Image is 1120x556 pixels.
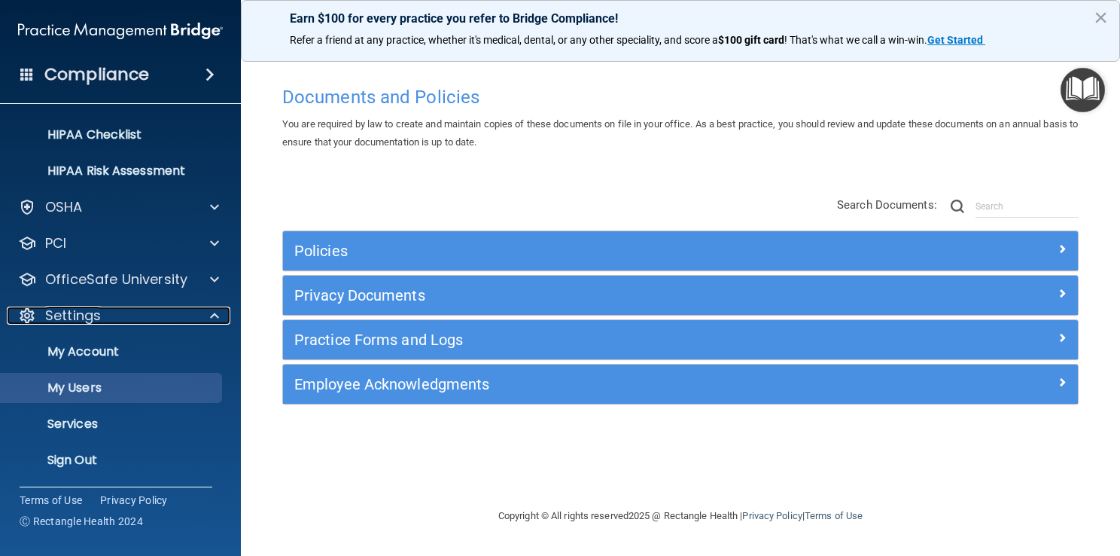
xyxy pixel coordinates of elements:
[718,34,784,46] strong: $100 gift card
[406,492,955,540] div: Copyright © All rights reserved 2025 @ Rectangle Health | |
[294,239,1067,263] a: Policies
[784,34,927,46] span: ! That's what we call a win-win.
[45,198,83,216] p: OSHA
[282,87,1079,107] h4: Documents and Policies
[290,34,718,46] span: Refer a friend at any practice, whether it's medical, dental, or any other speciality, and score a
[45,234,66,252] p: PCI
[18,198,219,216] a: OSHA
[1061,68,1105,112] button: Open Resource Center
[282,118,1078,148] span: You are required by law to create and maintain copies of these documents on file in your office. ...
[951,200,964,213] img: ic-search.3b580494.png
[294,287,868,304] h5: Privacy Documents
[20,493,82,508] a: Terms of Use
[18,16,223,46] img: PMB logo
[294,328,1067,352] a: Practice Forms and Logs
[927,34,983,46] strong: Get Started
[805,510,863,521] a: Terms of Use
[927,34,985,46] a: Get Started
[742,510,802,521] a: Privacy Policy
[10,380,215,396] p: My Users
[294,372,1067,396] a: Employee Acknowledgments
[18,307,219,325] a: Settings
[290,11,1071,26] p: Earn $100 for every practice you refer to Bridge Compliance!
[10,344,215,359] p: My Account
[18,270,219,289] a: OfficeSafe University
[10,163,215,179] p: HIPAA Risk Assessment
[44,64,149,85] h4: Compliance
[294,243,868,259] h5: Policies
[975,195,1079,218] input: Search
[10,127,215,142] p: HIPAA Checklist
[1094,5,1108,29] button: Close
[45,307,101,325] p: Settings
[294,376,868,393] h5: Employee Acknowledgments
[100,493,168,508] a: Privacy Policy
[10,417,215,432] p: Services
[294,331,868,348] h5: Practice Forms and Logs
[18,234,219,252] a: PCI
[10,453,215,468] p: Sign Out
[20,514,143,529] span: Ⓒ Rectangle Health 2024
[45,270,187,289] p: OfficeSafe University
[294,283,1067,307] a: Privacy Documents
[837,198,937,212] span: Search Documents:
